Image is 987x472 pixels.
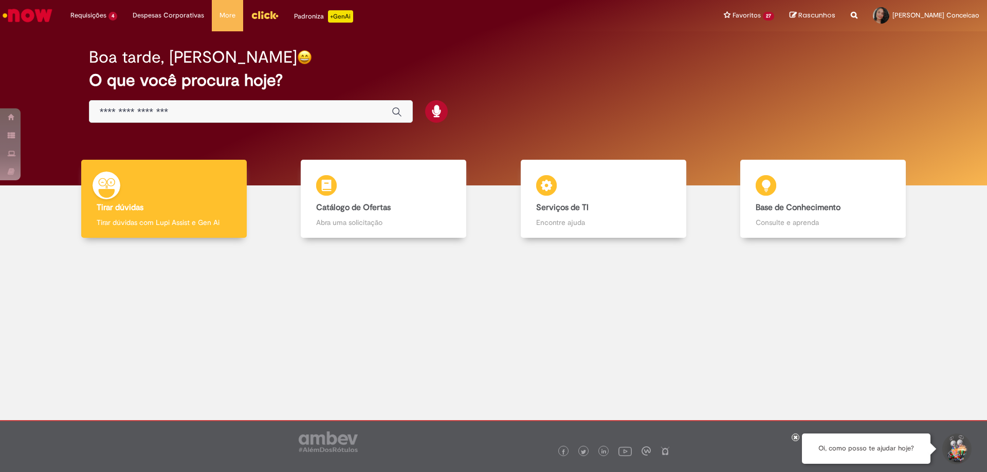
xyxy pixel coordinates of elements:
img: happy-face.png [297,50,312,65]
span: Despesas Corporativas [133,10,204,21]
img: logo_footer_twitter.png [581,449,586,455]
span: [PERSON_NAME] Conceicao [892,11,979,20]
p: +GenAi [328,10,353,23]
a: Tirar dúvidas Tirar dúvidas com Lupi Assist e Gen Ai [54,160,274,238]
span: Requisições [70,10,106,21]
img: logo_footer_ambev_rotulo_gray.png [299,431,358,452]
a: Base de Conhecimento Consulte e aprenda [714,160,934,238]
b: Base de Conhecimento [756,202,840,213]
h2: O que você procura hoje? [89,71,899,89]
p: Encontre ajuda [536,217,671,228]
span: 27 [763,12,774,21]
img: click_logo_yellow_360x200.png [251,7,279,23]
a: Catálogo de Ofertas Abra uma solicitação [274,160,494,238]
a: Rascunhos [790,11,835,21]
img: logo_footer_naosei.png [661,446,670,456]
span: More [220,10,235,21]
b: Catálogo de Ofertas [316,202,391,213]
img: logo_footer_youtube.png [618,444,632,458]
div: Padroniza [294,10,353,23]
img: logo_footer_facebook.png [561,449,566,455]
a: Serviços de TI Encontre ajuda [493,160,714,238]
button: Iniciar Conversa de Suporte [941,433,972,464]
img: logo_footer_linkedin.png [601,449,607,455]
p: Tirar dúvidas com Lupi Assist e Gen Ai [97,217,231,228]
img: logo_footer_workplace.png [642,446,651,456]
img: ServiceNow [1,5,54,26]
p: Abra uma solicitação [316,217,451,228]
b: Serviços de TI [536,202,589,213]
span: 4 [108,12,117,21]
span: Rascunhos [798,10,835,20]
div: Oi, como posso te ajudar hoje? [802,433,930,464]
p: Consulte e aprenda [756,217,890,228]
b: Tirar dúvidas [97,202,143,213]
h2: Boa tarde, [PERSON_NAME] [89,48,297,66]
span: Favoritos [733,10,761,21]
